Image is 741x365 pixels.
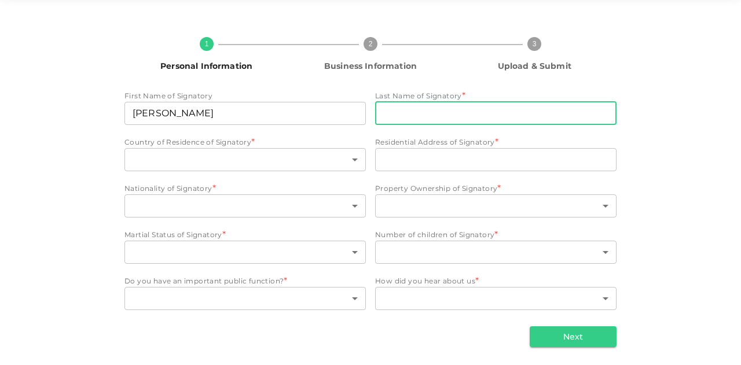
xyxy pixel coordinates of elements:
[375,287,617,310] div: howHearAboutUs
[375,91,462,100] span: Last Name of Signatory
[124,102,366,125] input: firstName
[324,61,417,71] span: Business Information
[124,91,212,100] span: First Name of Signatory
[124,287,366,310] div: importantPublicFunction
[375,102,617,125] input: lastName
[124,276,284,285] span: Do you have an important public function?
[124,184,212,193] span: Nationality of Signatory
[533,40,537,48] text: 3
[204,40,208,48] text: 1
[498,61,571,71] span: Upload & Submit
[375,148,617,171] input: residentialAddress.addressLine
[124,230,222,239] span: Martial Status of Signatory
[530,326,617,347] button: Next
[375,138,495,146] span: Residential Address of Signatory
[375,194,617,217] div: Property Ownership of Signatory
[375,241,617,264] div: Number of children of Signatory
[375,184,497,193] span: Property Ownership of Signatory
[124,138,251,146] span: Country of Residence of Signatory
[124,241,366,264] div: Martial Status of Signatory
[369,40,373,48] text: 2
[375,276,475,285] span: How did you hear about us
[124,148,366,171] div: Country of Residence of Signatory
[160,61,252,71] span: Personal Information
[375,230,494,239] span: Number of children of Signatory
[124,194,366,217] div: Nationality of Signatory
